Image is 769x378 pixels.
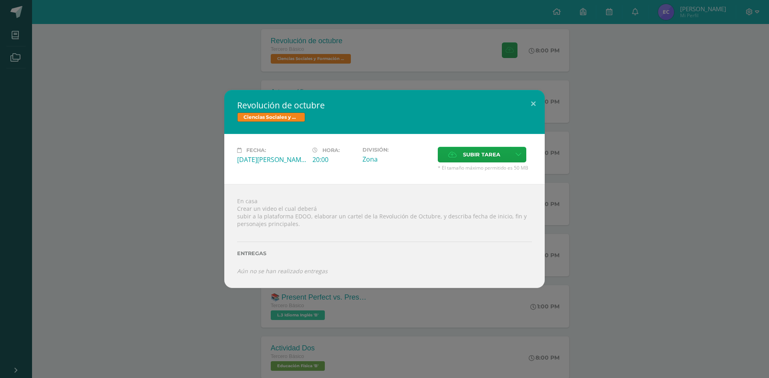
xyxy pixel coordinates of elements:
[522,90,545,117] button: Close (Esc)
[224,184,545,288] div: En casa Crear un video el cual deberá subir a la plataforma EDOO, elaborar un cartel de la Revolu...
[246,147,266,153] span: Fecha:
[237,112,305,122] span: Ciencias Sociales y Formación Ciudadana
[237,250,532,256] label: Entregas
[322,147,340,153] span: Hora:
[463,147,500,162] span: Subir tarea
[438,164,532,171] span: * El tamaño máximo permitido es 50 MB
[312,155,356,164] div: 20:00
[237,267,328,275] i: Aún no se han realizado entregas
[362,147,431,153] label: División:
[237,155,306,164] div: [DATE][PERSON_NAME]
[237,100,532,111] h2: Revolución de octubre
[362,155,431,164] div: Zona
